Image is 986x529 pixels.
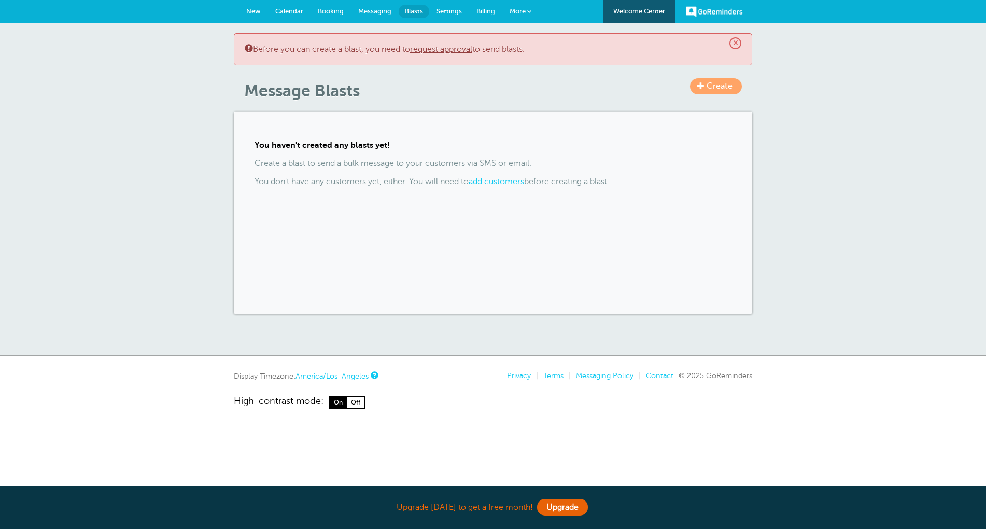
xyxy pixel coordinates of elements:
span: Blasts [405,7,423,15]
span: Settings [436,7,462,15]
span: Billing [476,7,495,15]
a: America/Los_Angeles [295,372,369,380]
span: Off [347,397,364,408]
a: Privacy [507,371,531,380]
li: | [531,371,538,380]
div: Upgrade [DATE] to get a free month! [234,496,752,519]
a: add customers [469,177,524,186]
span: © 2025 GoReminders [679,371,752,380]
a: Upgrade [537,499,588,516]
span: Calendar [275,7,303,15]
div: Display Timezone: [234,371,377,381]
a: Create [690,78,742,94]
span: Messaging [358,7,391,15]
span: Booking [318,7,344,15]
span: New [246,7,261,15]
span: Create [707,81,733,91]
a: High-contrast mode: On Off [234,396,752,409]
a: Terms [543,371,564,380]
li: | [564,371,571,380]
h1: Message Blasts [244,81,752,101]
li: | [633,371,641,380]
p: Create a blast to send a bulk message to your customers via SMS or email. [255,159,731,169]
p: You don't have any customers yet, either. You will need to before creating a blast. [255,177,731,187]
a: request approval [410,45,472,54]
a: Contact [646,371,673,380]
span: High-contrast mode: [234,396,323,409]
span: On [330,397,347,408]
a: This is the timezone being used to display dates and times to you on this device. Click the timez... [371,372,377,379]
span: More [510,7,526,15]
p: Before you can create a blast, you need to to send blasts. [245,44,741,54]
a: Messaging Policy [576,371,633,380]
span: × [729,37,741,49]
strong: You haven't created any blasts yet! [255,141,390,150]
a: Blasts [399,5,429,18]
